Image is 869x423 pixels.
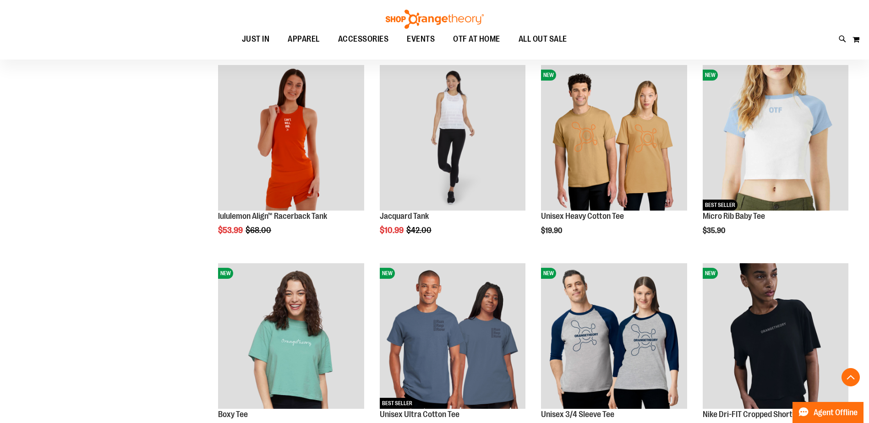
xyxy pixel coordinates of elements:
[703,410,817,419] a: Nike Dri-FIT Cropped Short-Sleeve
[406,226,433,235] span: $42.00
[213,60,368,258] div: product
[218,211,327,221] a: lululemon Align™ Racerback Tank
[380,263,525,410] a: Unisex Ultra Cotton TeeNEWBEST SELLER
[218,65,364,212] a: Product image for lululemon Align™ Racerback Tank
[703,263,848,410] a: Nike Dri-FIT Cropped Short-SleeveNEW
[703,211,765,221] a: Micro Rib Baby Tee
[541,70,556,81] span: NEW
[814,408,858,417] span: Agent Offline
[536,60,691,258] div: product
[218,263,364,410] a: Boxy TeeNEW
[380,410,459,419] a: Unisex Ultra Cotton Tee
[246,226,273,235] span: $68.00
[703,70,718,81] span: NEW
[218,65,364,211] img: Product image for lululemon Align™ Racerback Tank
[218,263,364,409] img: Boxy Tee
[703,65,848,212] a: Micro Rib Baby TeeNEWBEST SELLER
[242,29,270,49] span: JUST IN
[375,60,530,258] div: product
[218,226,244,235] span: $53.99
[380,398,415,409] span: BEST SELLER
[218,268,233,279] span: NEW
[703,268,718,279] span: NEW
[703,65,848,211] img: Micro Rib Baby Tee
[541,263,687,410] a: Unisex 3/4 Sleeve TeeNEW
[541,410,614,419] a: Unisex 3/4 Sleeve Tee
[380,211,429,221] a: Jacquard Tank
[541,268,556,279] span: NEW
[380,268,395,279] span: NEW
[842,368,860,386] button: Back To Top
[698,60,853,258] div: product
[407,29,435,49] span: EVENTS
[380,263,525,409] img: Unisex Ultra Cotton Tee
[703,200,738,211] span: BEST SELLER
[703,263,848,409] img: Nike Dri-FIT Cropped Short-Sleeve
[288,29,320,49] span: APPAREL
[541,65,687,212] a: Unisex Heavy Cotton TeeNEW
[519,29,567,49] span: ALL OUT SALE
[541,227,563,235] span: $19.90
[541,263,687,409] img: Unisex 3/4 Sleeve Tee
[218,410,248,419] a: Boxy Tee
[384,10,485,29] img: Shop Orangetheory
[380,65,525,212] a: Front view of Jacquard Tank
[541,65,687,211] img: Unisex Heavy Cotton Tee
[380,65,525,211] img: Front view of Jacquard Tank
[541,211,624,221] a: Unisex Heavy Cotton Tee
[338,29,389,49] span: ACCESSORIES
[792,402,864,423] button: Agent Offline
[453,29,500,49] span: OTF AT HOME
[703,227,727,235] span: $35.90
[380,226,405,235] span: $10.99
